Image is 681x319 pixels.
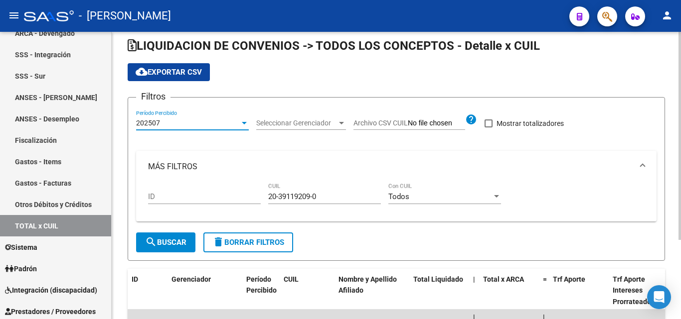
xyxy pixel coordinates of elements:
[339,275,397,295] span: Nombre y Apellido Afiliado
[473,275,475,283] span: |
[661,9,673,21] mat-icon: person
[549,269,609,313] datatable-header-cell: Trf Aporte
[128,39,540,53] span: LIQUIDACION DE CONVENIOS -> TODOS LOS CONCEPTOS - Detalle x CUIL
[256,119,337,127] span: Seleccionar Gerenciador
[497,117,564,129] span: Mostrar totalizadores
[469,269,479,313] datatable-header-cell: |
[136,68,202,77] span: Exportar CSV
[353,119,408,127] span: Archivo CSV CUIL
[136,183,657,221] div: MÁS FILTROS
[136,232,195,252] button: Buscar
[148,161,633,172] mat-panel-title: MÁS FILTROS
[145,238,186,247] span: Buscar
[5,263,37,274] span: Padrón
[409,269,469,313] datatable-header-cell: Total Liquidado
[483,275,524,283] span: Total x ARCA
[5,242,37,253] span: Sistema
[212,238,284,247] span: Borrar Filtros
[242,269,280,313] datatable-header-cell: Período Percibido
[388,192,409,201] span: Todos
[335,269,409,313] datatable-header-cell: Nombre y Apellido Afiliado
[479,269,539,313] datatable-header-cell: Total x ARCA
[413,275,463,283] span: Total Liquidado
[408,119,465,128] input: Archivo CSV CUIL
[246,275,277,295] span: Período Percibido
[136,119,160,127] span: 202507
[136,66,148,78] mat-icon: cloud_download
[553,275,585,283] span: Trf Aporte
[132,275,138,283] span: ID
[5,306,96,317] span: Prestadores / Proveedores
[280,269,335,313] datatable-header-cell: CUIL
[168,269,242,313] datatable-header-cell: Gerenciador
[171,275,211,283] span: Gerenciador
[543,275,547,283] span: =
[136,151,657,183] mat-expansion-panel-header: MÁS FILTROS
[136,90,170,104] h3: Filtros
[465,113,477,125] mat-icon: help
[613,275,655,306] span: Trf Aporte Intereses Prorrateados
[647,285,671,309] div: Open Intercom Messenger
[5,285,97,296] span: Integración (discapacidad)
[145,236,157,248] mat-icon: search
[539,269,549,313] datatable-header-cell: =
[212,236,224,248] mat-icon: delete
[609,269,669,313] datatable-header-cell: Trf Aporte Intereses Prorrateados
[79,5,171,27] span: - [PERSON_NAME]
[203,232,293,252] button: Borrar Filtros
[8,9,20,21] mat-icon: menu
[128,63,210,81] button: Exportar CSV
[128,269,168,313] datatable-header-cell: ID
[284,275,299,283] span: CUIL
